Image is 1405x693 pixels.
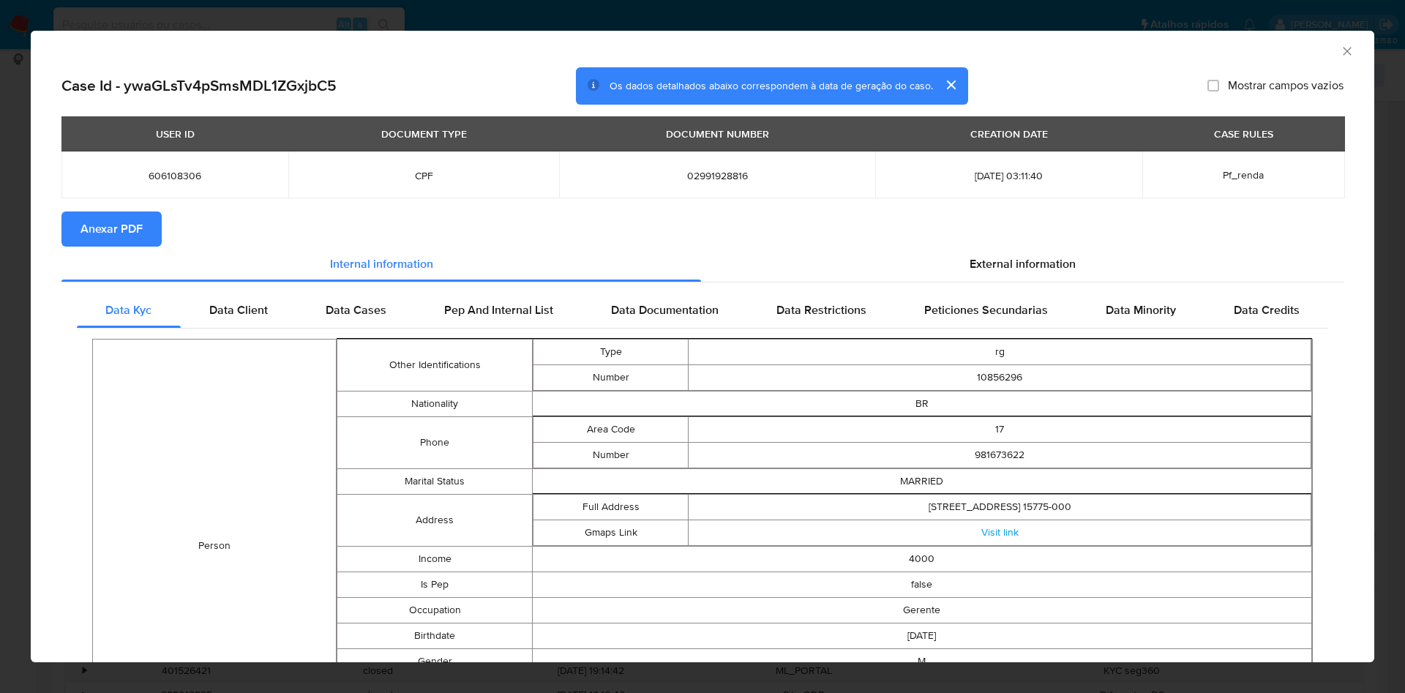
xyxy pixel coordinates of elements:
[532,648,1311,674] td: M
[31,31,1374,662] div: closure-recommendation-modal
[61,76,337,95] h2: Case Id - ywaGLsTv4pSmsMDL1ZGxjbC5
[77,293,1328,328] div: Detailed internal info
[933,67,968,102] button: cerrar
[79,169,271,182] span: 606108306
[326,301,386,318] span: Data Cases
[61,211,162,247] button: Anexar PDF
[533,364,689,390] td: Number
[1106,301,1176,318] span: Data Minority
[1207,80,1219,91] input: Mostrar campos vazios
[105,301,151,318] span: Data Kyc
[372,121,476,146] div: DOCUMENT TYPE
[689,494,1311,520] td: [STREET_ADDRESS] 15775-000
[147,121,203,146] div: USER ID
[610,78,933,93] span: Os dados detalhados abaixo correspondem à data de geração do caso.
[689,442,1311,468] td: 981673622
[533,416,689,442] td: Area Code
[611,301,719,318] span: Data Documentation
[209,301,268,318] span: Data Client
[689,364,1311,390] td: 10856296
[924,301,1048,318] span: Peticiones Secundarias
[1223,168,1264,182] span: Pf_renda
[337,623,532,648] td: Birthdate
[689,339,1311,364] td: rg
[533,442,689,468] td: Number
[532,468,1311,494] td: MARRIED
[533,494,689,520] td: Full Address
[330,255,433,272] span: Internal information
[337,546,532,572] td: Income
[657,121,778,146] div: DOCUMENT NUMBER
[532,391,1311,416] td: BR
[337,391,532,416] td: Nationality
[337,494,532,546] td: Address
[61,247,1344,282] div: Detailed info
[533,339,689,364] td: Type
[970,255,1076,272] span: External information
[306,169,542,182] span: CPF
[444,301,553,318] span: Pep And Internal List
[80,213,143,245] span: Anexar PDF
[533,520,689,545] td: Gmaps Link
[1228,78,1344,93] span: Mostrar campos vazios
[532,623,1311,648] td: [DATE]
[532,572,1311,597] td: false
[962,121,1057,146] div: CREATION DATE
[337,416,532,468] td: Phone
[337,597,532,623] td: Occupation
[532,597,1311,623] td: Gerente
[776,301,866,318] span: Data Restrictions
[337,339,532,391] td: Other Identifications
[893,169,1125,182] span: [DATE] 03:11:40
[981,525,1019,539] a: Visit link
[1234,301,1300,318] span: Data Credits
[532,546,1311,572] td: 4000
[1340,44,1353,57] button: Fechar a janela
[337,648,532,674] td: Gender
[577,169,858,182] span: 02991928816
[337,572,532,597] td: Is Pep
[337,468,532,494] td: Marital Status
[1205,121,1282,146] div: CASE RULES
[689,416,1311,442] td: 17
